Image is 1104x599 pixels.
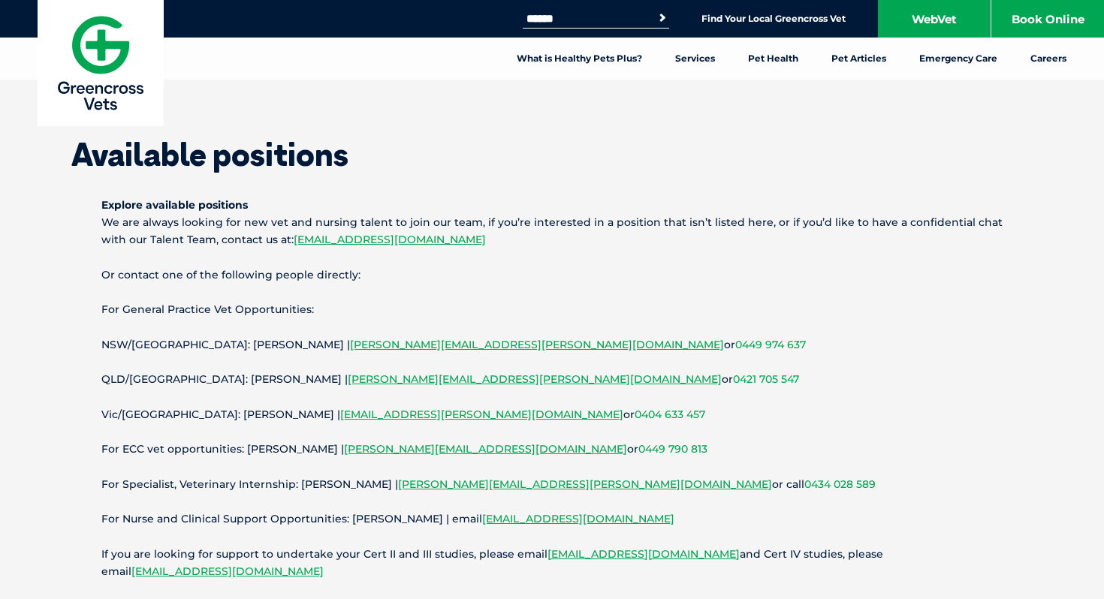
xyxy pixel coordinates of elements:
a: 0434 028 589 [804,477,876,491]
p: Vic/[GEOGRAPHIC_DATA]: [PERSON_NAME] | or [101,406,1003,423]
a: Find Your Local Greencross Vet [701,13,846,25]
a: Pet Health [731,38,815,80]
button: Search [655,11,670,26]
a: 0449 974 637 [735,338,806,351]
p: We are always looking for new vet and nursing talent to join our team, if you’re interested in a ... [101,197,1003,249]
a: Services [659,38,731,80]
a: 0449 790 813 [638,442,707,456]
p: For Nurse and Clinical Support Opportunities: [PERSON_NAME] | email [101,510,1003,528]
a: [PERSON_NAME][EMAIL_ADDRESS][PERSON_NAME][DOMAIN_NAME] [348,372,722,386]
p: For Specialist, Veterinary Internship: [PERSON_NAME] | or call [101,476,1003,493]
p: Or contact one of the following people directly: [101,266,1003,284]
a: [EMAIL_ADDRESS][DOMAIN_NAME] [482,512,674,525]
a: [PERSON_NAME][EMAIL_ADDRESS][PERSON_NAME][DOMAIN_NAME] [398,477,772,491]
a: Emergency Care [903,38,1014,80]
p: If you are looking for support to undertake your Cert II and III studies, please email and Cert I... [101,546,1003,580]
a: [PERSON_NAME][EMAIL_ADDRESS][PERSON_NAME][DOMAIN_NAME] [350,338,724,351]
strong: Explore available positions [101,198,248,212]
p: For General Practice Vet Opportunities: [101,301,1003,318]
p: NSW/[GEOGRAPHIC_DATA]: [PERSON_NAME] | or [101,336,1003,354]
a: [PERSON_NAME][EMAIL_ADDRESS][DOMAIN_NAME] [344,442,627,456]
a: What is Healthy Pets Plus? [500,38,659,80]
a: [EMAIL_ADDRESS][DOMAIN_NAME] [131,564,324,578]
a: [EMAIL_ADDRESS][DOMAIN_NAME] [294,233,486,246]
a: Careers [1014,38,1083,80]
p: For ECC vet opportunities: [PERSON_NAME] | or [101,441,1003,458]
a: 0421 705 547 [733,372,799,386]
h1: Available positions [71,139,1033,170]
a: Pet Articles [815,38,903,80]
a: 0404 633 457 [635,408,705,421]
a: [EMAIL_ADDRESS][PERSON_NAME][DOMAIN_NAME] [340,408,623,421]
a: [EMAIL_ADDRESS][DOMAIN_NAME] [547,547,740,561]
p: QLD/[GEOGRAPHIC_DATA]: [PERSON_NAME] | or [101,371,1003,388]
